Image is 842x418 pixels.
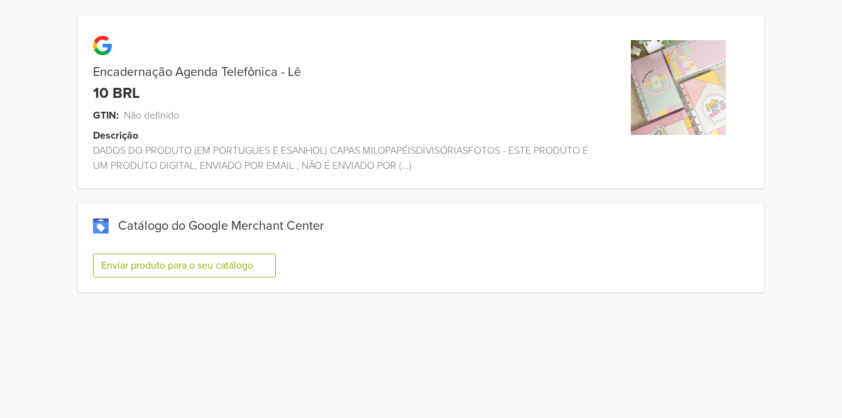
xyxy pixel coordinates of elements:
[93,108,119,123] span: GTIN:
[93,128,608,143] div: Descrição
[78,65,593,80] div: Encadernação Agenda Telefônica - Lê
[124,108,179,123] span: Não definido
[78,143,593,173] div: DADOS DO PRODUTO (EM PORTUGUES E ESANHOL) CAPAS MILOPAPÉISDIVISÓRIASFOTOS - ESTE PRODUTO É UM PRO...
[93,218,749,233] div: Catálogo do Google Merchant Center
[631,40,726,135] img: product_image
[93,85,140,103] div: 10 BRL
[93,254,276,277] button: Enviar produto para o seu catálogo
